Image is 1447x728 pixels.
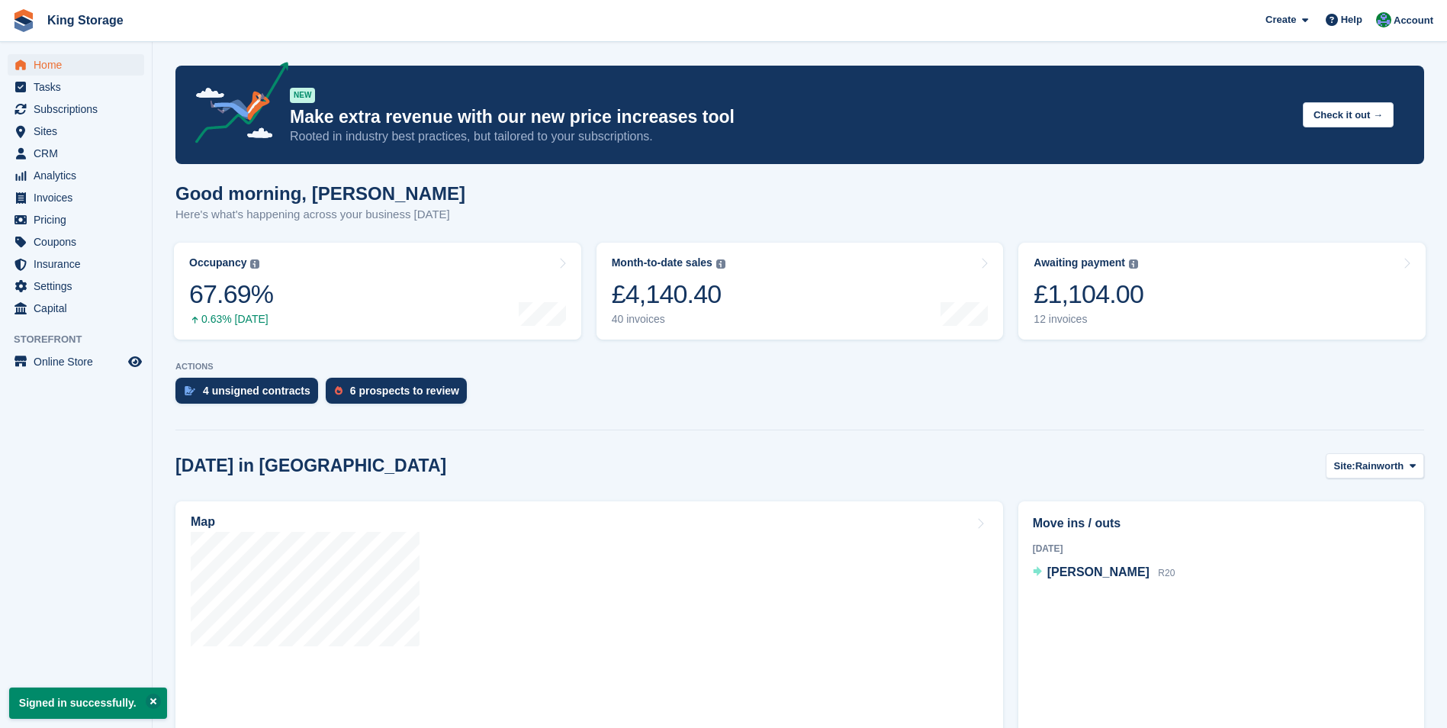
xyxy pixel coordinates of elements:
[8,143,144,164] a: menu
[14,332,152,347] span: Storefront
[8,76,144,98] a: menu
[1047,565,1150,578] span: [PERSON_NAME]
[175,378,326,411] a: 4 unsigned contracts
[8,98,144,120] a: menu
[8,121,144,142] a: menu
[1018,243,1426,340] a: Awaiting payment £1,104.00 12 invoices
[8,187,144,208] a: menu
[189,279,273,310] div: 67.69%
[203,385,310,397] div: 4 unsigned contracts
[1334,459,1355,474] span: Site:
[34,54,125,76] span: Home
[34,187,125,208] span: Invoices
[350,385,459,397] div: 6 prospects to review
[612,279,725,310] div: £4,140.40
[1033,563,1175,583] a: [PERSON_NAME] R20
[191,515,215,529] h2: Map
[1355,459,1404,474] span: Rainworth
[1394,13,1433,28] span: Account
[1034,313,1143,326] div: 12 invoices
[1376,12,1391,27] img: John King
[8,231,144,253] a: menu
[185,386,195,395] img: contract_signature_icon-13c848040528278c33f63329250d36e43548de30e8caae1d1a13099fd9432cc5.svg
[8,351,144,372] a: menu
[8,165,144,186] a: menu
[34,253,125,275] span: Insurance
[335,386,342,395] img: prospect-51fa495bee0391a8d652442698ab0144808aea92771e9ea1ae160a38d050c398.svg
[34,231,125,253] span: Coupons
[9,688,167,719] p: Signed in successfully.
[12,9,35,32] img: stora-icon-8386f47178a22dfd0bd8f6a31ec36ba5ce8667c1dd55bd0f319d3a0aa187defe.svg
[175,206,465,224] p: Here's what's happening across your business [DATE]
[34,165,125,186] span: Analytics
[34,298,125,319] span: Capital
[1034,279,1143,310] div: £1,104.00
[34,76,125,98] span: Tasks
[34,275,125,297] span: Settings
[34,98,125,120] span: Subscriptions
[612,313,725,326] div: 40 invoices
[34,143,125,164] span: CRM
[1303,102,1394,127] button: Check it out →
[175,456,446,476] h2: [DATE] in [GEOGRAPHIC_DATA]
[1341,12,1362,27] span: Help
[34,209,125,230] span: Pricing
[612,256,712,269] div: Month-to-date sales
[250,259,259,269] img: icon-info-grey-7440780725fd019a000dd9b08b2336e03edf1995a4989e88bcd33f0948082b44.svg
[1033,514,1410,533] h2: Move ins / outs
[1033,542,1410,556] div: [DATE]
[290,88,315,103] div: NEW
[1326,453,1424,478] button: Site: Rainworth
[182,62,289,149] img: price-adjustments-announcement-icon-8257ccfd72463d97f412b2fc003d46551f7dbcb40ab6d574587a9cd5c0d94...
[8,298,144,319] a: menu
[175,183,465,204] h1: Good morning, [PERSON_NAME]
[8,275,144,297] a: menu
[716,259,725,269] img: icon-info-grey-7440780725fd019a000dd9b08b2336e03edf1995a4989e88bcd33f0948082b44.svg
[290,128,1291,145] p: Rooted in industry best practices, but tailored to your subscriptions.
[290,106,1291,128] p: Make extra revenue with our new price increases tool
[189,256,246,269] div: Occupancy
[596,243,1004,340] a: Month-to-date sales £4,140.40 40 invoices
[189,313,273,326] div: 0.63% [DATE]
[1034,256,1125,269] div: Awaiting payment
[34,351,125,372] span: Online Store
[8,209,144,230] a: menu
[174,243,581,340] a: Occupancy 67.69% 0.63% [DATE]
[126,353,144,371] a: Preview store
[326,378,474,411] a: 6 prospects to review
[1265,12,1296,27] span: Create
[1158,568,1175,578] span: R20
[8,253,144,275] a: menu
[175,362,1424,372] p: ACTIONS
[34,121,125,142] span: Sites
[8,54,144,76] a: menu
[41,8,130,33] a: King Storage
[1129,259,1138,269] img: icon-info-grey-7440780725fd019a000dd9b08b2336e03edf1995a4989e88bcd33f0948082b44.svg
